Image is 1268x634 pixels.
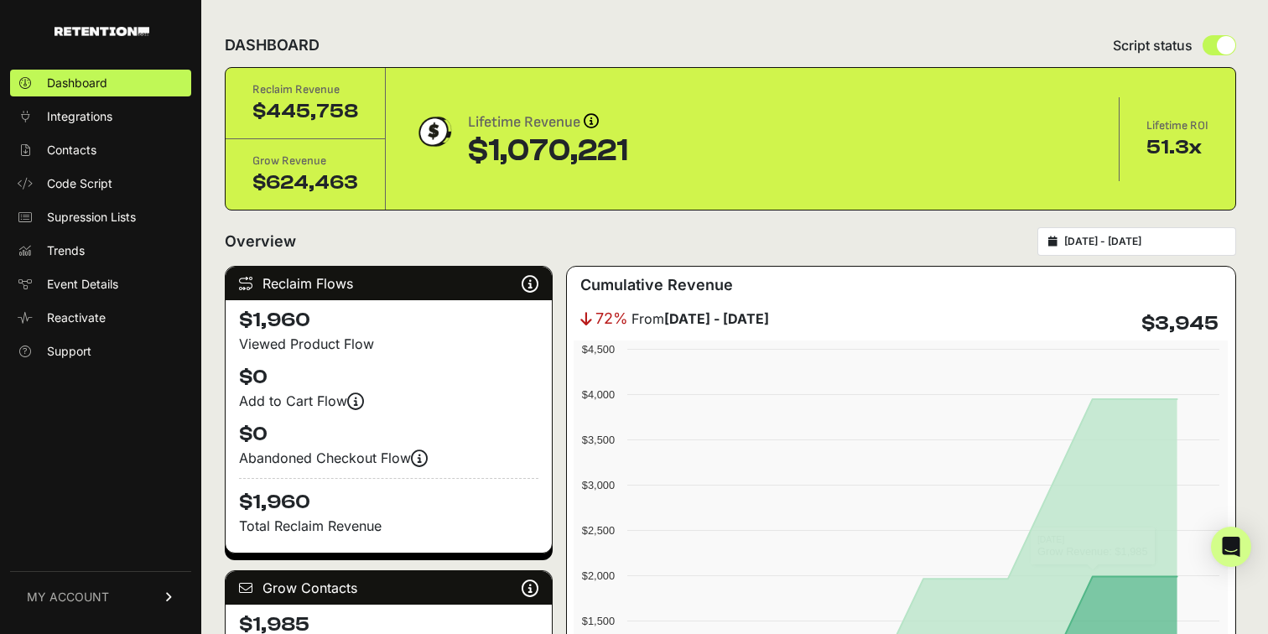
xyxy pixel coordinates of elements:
h4: $0 [239,364,538,391]
h4: $3,945 [1141,310,1219,337]
text: $2,000 [582,569,615,582]
h3: Cumulative Revenue [580,273,733,297]
span: Dashboard [47,75,107,91]
a: Code Script [10,170,191,197]
h4: $1,960 [239,478,538,516]
a: Support [10,338,191,365]
span: Event Details [47,276,118,293]
i: Events are firing, and revenue is coming soon! Reclaim revenue is updated nightly. [411,458,428,459]
div: Viewed Product Flow [239,334,538,354]
div: Abandoned Checkout Flow [239,448,538,468]
text: $2,500 [582,524,615,537]
a: Event Details [10,271,191,298]
h4: $1,960 [239,307,538,334]
span: Code Script [47,175,112,192]
div: $445,758 [252,98,358,125]
a: Reactivate [10,304,191,331]
span: Supression Lists [47,209,136,226]
div: Grow Contacts [226,571,552,605]
h4: $0 [239,421,538,448]
div: 51.3x [1146,134,1208,161]
span: From [631,309,769,329]
img: dollar-coin-05c43ed7efb7bc0c12610022525b4bbbb207c7efeef5aecc26f025e68dcafac9.png [413,111,455,153]
a: Contacts [10,137,191,164]
text: $4,000 [582,388,615,401]
span: Integrations [47,108,112,125]
a: Dashboard [10,70,191,96]
div: $624,463 [252,169,358,196]
p: Total Reclaim Revenue [239,516,538,536]
span: Script status [1113,35,1193,55]
div: Grow Revenue [252,153,358,169]
a: Supression Lists [10,204,191,231]
a: Trends [10,237,191,264]
text: $3,500 [582,434,615,446]
h2: Overview [225,230,296,253]
span: MY ACCOUNT [27,589,109,605]
text: $3,000 [582,479,615,491]
a: MY ACCOUNT [10,571,191,622]
strong: [DATE] - [DATE] [664,310,769,327]
a: Integrations [10,103,191,130]
h2: DASHBOARD [225,34,320,57]
text: $1,500 [582,615,615,627]
div: Add to Cart Flow [239,391,538,411]
div: Reclaim Revenue [252,81,358,98]
span: Reactivate [47,309,106,326]
img: Retention.com [55,27,149,36]
div: Lifetime ROI [1146,117,1208,134]
div: $1,070,221 [468,134,628,168]
span: Contacts [47,142,96,158]
div: Lifetime Revenue [468,111,628,134]
span: Trends [47,242,85,259]
span: 72% [595,307,628,330]
text: $4,500 [582,343,615,356]
div: Reclaim Flows [226,267,552,300]
div: Open Intercom Messenger [1211,527,1251,567]
span: Support [47,343,91,360]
